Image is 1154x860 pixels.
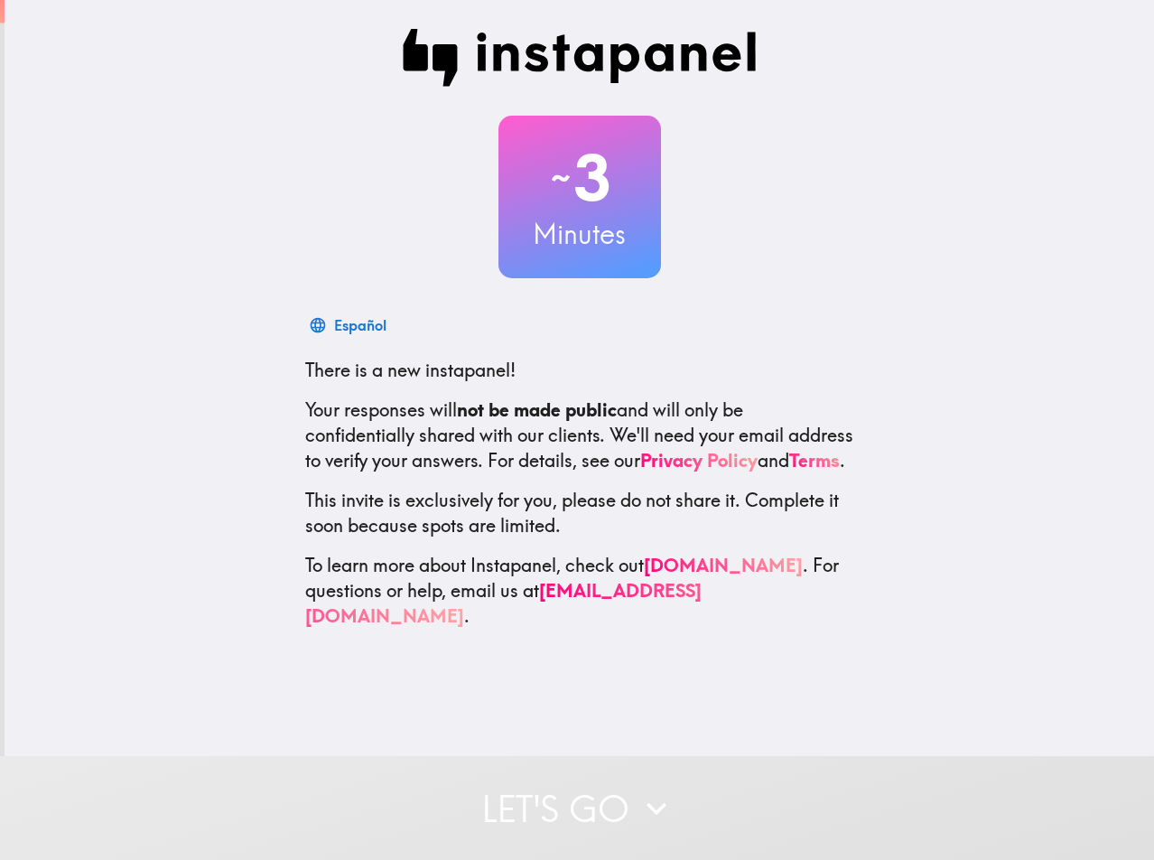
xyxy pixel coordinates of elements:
a: Privacy Policy [640,449,758,472]
p: To learn more about Instapanel, check out . For questions or help, email us at . [305,553,854,629]
a: Terms [789,449,840,472]
p: Your responses will and will only be confidentially shared with our clients. We'll need your emai... [305,397,854,473]
button: Español [305,307,394,343]
div: Español [334,313,386,338]
span: ~ [548,151,573,205]
img: Instapanel [403,29,757,87]
h2: 3 [498,141,661,215]
h3: Minutes [498,215,661,253]
a: [EMAIL_ADDRESS][DOMAIN_NAME] [305,579,702,627]
span: There is a new instapanel! [305,359,516,381]
b: not be made public [457,398,617,421]
p: This invite is exclusively for you, please do not share it. Complete it soon because spots are li... [305,488,854,538]
a: [DOMAIN_NAME] [644,554,803,576]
